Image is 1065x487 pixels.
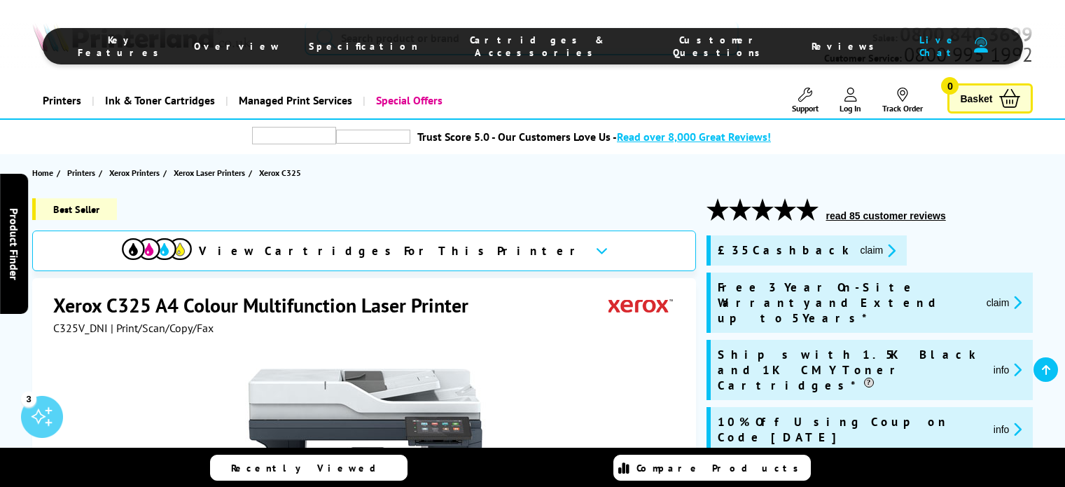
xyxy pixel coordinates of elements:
[792,88,819,114] a: Support
[32,83,92,118] a: Printers
[974,37,988,53] img: user-headset-duotone.svg
[446,34,629,59] span: Cartridges & Accessories
[7,207,21,280] span: Product Finder
[417,130,771,144] a: Trust Score 5.0 - Our Customers Love Us -Read over 8,000 Great Reviews!
[840,88,861,114] a: Log In
[856,242,900,259] button: promo-description
[613,455,811,481] a: Compare Products
[812,40,882,53] span: Reviews
[122,238,192,260] img: cmyk-icon.svg
[259,165,301,180] span: Xerox C325
[718,347,982,393] span: Ships with 1.5K Black and 1K CMY Toner Cartridges*
[231,462,390,474] span: Recently Viewed
[67,165,99,180] a: Printers
[78,34,166,59] span: Key Features
[21,391,36,406] div: 3
[174,165,245,180] span: Xerox Laser Printers
[53,321,108,335] span: C325V_DNI
[822,210,950,222] button: read 85 customer reviews
[882,88,923,114] a: Track Order
[989,362,1026,378] button: promo-description
[210,455,408,481] a: Recently Viewed
[32,165,53,180] span: Home
[109,165,160,180] span: Xerox Printers
[105,83,215,118] span: Ink & Toner Cartridges
[109,165,163,180] a: Xerox Printers
[194,40,281,53] span: Overview
[53,292,482,318] h1: Xerox C325 A4 Colour Multifunction Laser Printer
[941,77,959,95] span: 0
[960,89,992,108] span: Basket
[718,242,849,259] span: £35 Cashback
[199,243,584,259] span: View Cartridges For This Printer
[718,280,975,326] span: Free 3 Year On-Site Warranty and Extend up to 5 Years*
[608,292,673,318] img: Xerox
[363,83,453,118] a: Special Offers
[989,421,1026,437] button: promo-description
[309,40,418,53] span: Specification
[636,462,806,474] span: Compare Products
[259,165,305,180] a: Xerox C325
[718,414,982,445] span: 10% Off Using Coupon Code [DATE]
[657,34,784,59] span: Customer Questions
[617,130,771,144] span: Read over 8,000 Great Reviews!
[792,103,819,114] span: Support
[840,103,861,114] span: Log In
[947,83,1033,114] a: Basket 0
[225,83,363,118] a: Managed Print Services
[336,130,410,144] img: trustpilot rating
[67,165,95,180] span: Printers
[982,294,1026,310] button: promo-description
[32,165,57,180] a: Home
[111,321,214,335] span: | Print/Scan/Copy/Fax
[252,127,336,144] img: trustpilot rating
[92,83,225,118] a: Ink & Toner Cartridges
[174,165,249,180] a: Xerox Laser Printers
[32,198,117,220] span: Best Seller
[910,34,966,59] span: Live Chat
